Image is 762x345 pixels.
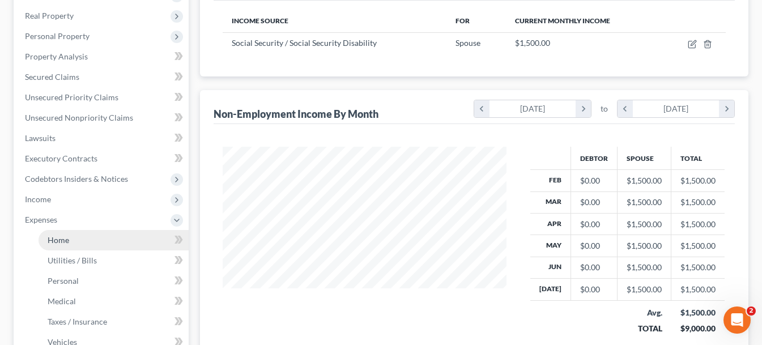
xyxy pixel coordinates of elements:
[16,108,189,128] a: Unsecured Nonpriority Claims
[627,307,662,318] div: Avg.
[530,213,571,235] th: Apr
[671,235,725,257] td: $1,500.00
[456,38,480,48] span: Spouse
[16,148,189,169] a: Executory Contracts
[580,262,608,273] div: $0.00
[627,240,662,252] div: $1,500.00
[530,279,571,300] th: [DATE]
[680,323,716,334] div: $9,000.00
[25,194,51,204] span: Income
[671,213,725,235] td: $1,500.00
[580,197,608,208] div: $0.00
[232,16,288,25] span: Income Source
[671,147,725,169] th: Total
[671,191,725,213] td: $1,500.00
[618,100,633,117] i: chevron_left
[515,38,550,48] span: $1,500.00
[627,197,662,208] div: $1,500.00
[580,284,608,295] div: $0.00
[530,170,571,191] th: Feb
[747,306,756,316] span: 2
[601,103,608,114] span: to
[39,250,189,271] a: Utilities / Bills
[48,235,69,245] span: Home
[39,271,189,291] a: Personal
[25,154,97,163] span: Executory Contracts
[39,230,189,250] a: Home
[16,128,189,148] a: Lawsuits
[627,323,662,334] div: TOTAL
[571,147,618,169] th: Debtor
[48,276,79,286] span: Personal
[680,307,716,318] div: $1,500.00
[671,257,725,278] td: $1,500.00
[723,306,751,334] iframe: Intercom live chat
[232,38,377,48] span: Social Security / Social Security Disability
[671,279,725,300] td: $1,500.00
[627,284,662,295] div: $1,500.00
[214,107,378,121] div: Non-Employment Income By Month
[627,262,662,273] div: $1,500.00
[530,235,571,257] th: May
[25,72,79,82] span: Secured Claims
[16,46,189,67] a: Property Analysis
[25,174,128,184] span: Codebtors Insiders & Notices
[671,170,725,191] td: $1,500.00
[515,16,610,25] span: Current Monthly Income
[627,219,662,230] div: $1,500.00
[580,175,608,186] div: $0.00
[25,215,57,224] span: Expenses
[530,191,571,213] th: Mar
[618,147,671,169] th: Spouse
[25,113,133,122] span: Unsecured Nonpriority Claims
[456,16,470,25] span: For
[16,67,189,87] a: Secured Claims
[576,100,591,117] i: chevron_right
[48,317,107,326] span: Taxes / Insurance
[530,257,571,278] th: Jun
[580,240,608,252] div: $0.00
[719,100,734,117] i: chevron_right
[25,11,74,20] span: Real Property
[25,52,88,61] span: Property Analysis
[25,133,56,143] span: Lawsuits
[39,291,189,312] a: Medical
[48,296,76,306] span: Medical
[25,92,118,102] span: Unsecured Priority Claims
[39,312,189,332] a: Taxes / Insurance
[633,100,720,117] div: [DATE]
[25,31,90,41] span: Personal Property
[489,100,576,117] div: [DATE]
[16,87,189,108] a: Unsecured Priority Claims
[580,219,608,230] div: $0.00
[474,100,489,117] i: chevron_left
[48,255,97,265] span: Utilities / Bills
[627,175,662,186] div: $1,500.00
